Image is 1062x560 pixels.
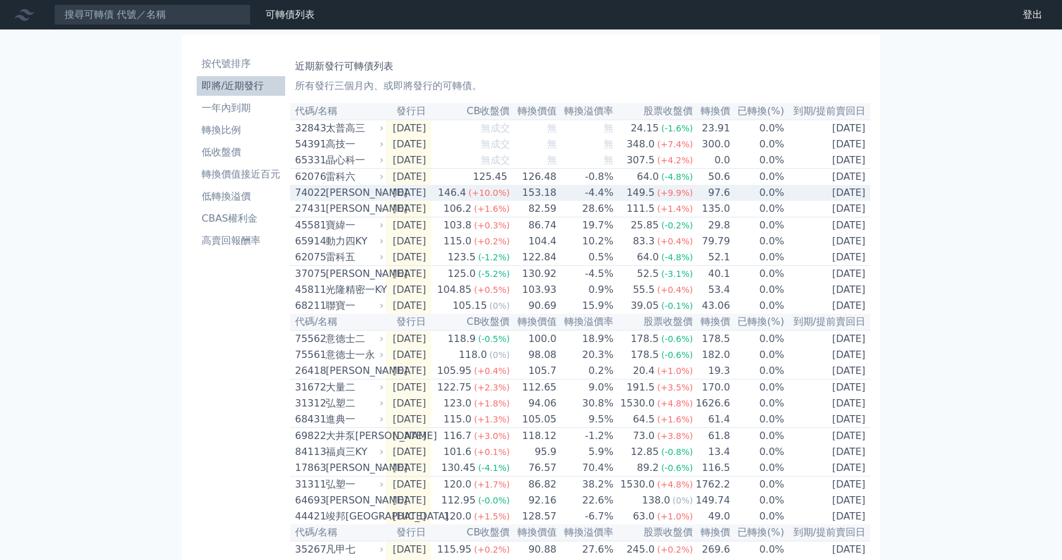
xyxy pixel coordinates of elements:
span: (+7.4%) [657,139,693,149]
td: 0.0% [731,363,785,379]
td: 104.4 [511,233,557,249]
span: (+10.0%) [468,188,509,198]
td: 52.1 [693,249,730,266]
span: 無成交 [481,122,510,134]
span: (-1.2%) [478,252,510,262]
a: 登出 [1013,5,1052,25]
td: [DATE] [785,330,870,347]
div: 111.5 [624,201,657,216]
td: [DATE] [386,152,431,169]
span: (-0.1%) [661,301,693,311]
li: 低收盤價 [197,145,285,160]
span: (-0.2%) [661,220,693,230]
span: (-0.6%) [661,350,693,360]
td: 0.2% [557,363,615,379]
span: (-0.5%) [478,334,510,344]
td: 23.91 [693,120,730,136]
div: 89.2 [634,461,661,475]
td: [DATE] [386,249,431,266]
td: 0.0% [731,169,785,185]
span: 無成交 [481,154,510,166]
td: 1762.2 [693,476,730,493]
span: 無 [604,154,613,166]
span: (+3.0%) [474,431,509,441]
div: 進典一 [326,412,381,427]
div: 73.0 [631,429,658,443]
td: [DATE] [386,201,431,217]
li: 高賣回報酬率 [197,233,285,248]
th: CB收盤價 [431,103,510,120]
td: 153.18 [511,185,557,201]
span: (+2.3%) [474,383,509,392]
td: 94.06 [511,395,557,411]
td: 103.93 [511,282,557,298]
div: 意德士一永 [326,348,381,362]
a: 一年內到期 [197,98,285,118]
td: [DATE] [386,460,431,476]
td: 0.0% [731,120,785,136]
div: 45811 [295,282,323,297]
th: 到期/提前賣回日 [785,314,870,330]
td: 0.0 [693,152,730,169]
td: 82.59 [511,201,557,217]
li: CBAS權利金 [197,211,285,226]
span: (0%) [489,301,509,311]
td: [DATE] [386,330,431,347]
span: (+1.8%) [474,399,509,408]
div: 寶緯一 [326,218,381,233]
td: 300.0 [693,136,730,152]
td: [DATE] [785,169,870,185]
td: 9.0% [557,379,615,396]
td: 0.0% [731,476,785,493]
td: 30.8% [557,395,615,411]
div: 62076 [295,169,323,184]
td: 116.5 [693,460,730,476]
td: 76.57 [511,460,557,476]
div: 125.45 [471,169,510,184]
div: 101.6 [441,445,474,459]
div: 178.5 [628,348,661,362]
a: 低轉換溢價 [197,187,285,206]
td: 178.5 [693,330,730,347]
td: 53.4 [693,282,730,298]
td: 135.0 [693,201,730,217]
div: 123.5 [445,250,478,265]
div: 178.5 [628,332,661,346]
th: 轉換價 [693,103,730,120]
td: 105.05 [511,411,557,428]
div: 54391 [295,137,323,152]
div: 84113 [295,445,323,459]
th: 轉換溢價率 [557,314,615,330]
div: 聯寶一 [326,298,381,313]
td: 0.0% [731,347,785,363]
span: (+0.1%) [474,447,509,457]
a: 可轉債列表 [265,9,315,20]
td: [DATE] [785,266,870,282]
span: (+0.4%) [474,366,509,376]
div: 75562 [295,332,323,346]
td: -1.2% [557,428,615,445]
td: 19.7% [557,217,615,234]
td: [DATE] [785,233,870,249]
td: 13.4 [693,444,730,460]
span: (-5.2%) [478,269,510,279]
div: 115.0 [441,412,474,427]
td: 0.0% [731,152,785,169]
div: 晶心科一 [326,153,381,168]
td: 112.65 [511,379,557,396]
td: 9.5% [557,411,615,428]
div: 1530.0 [618,396,657,411]
td: [DATE] [386,444,431,460]
th: 發行日 [386,103,431,120]
span: (-4.8%) [661,172,693,182]
span: (+4.2%) [657,155,693,165]
span: (0%) [489,350,509,360]
td: [DATE] [785,249,870,266]
td: 0.0% [731,233,785,249]
div: 120.0 [441,477,474,492]
td: [DATE] [785,363,870,379]
td: 20.3% [557,347,615,363]
td: 28.6% [557,201,615,217]
td: 10.2% [557,233,615,249]
th: 代碼/名稱 [290,314,386,330]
